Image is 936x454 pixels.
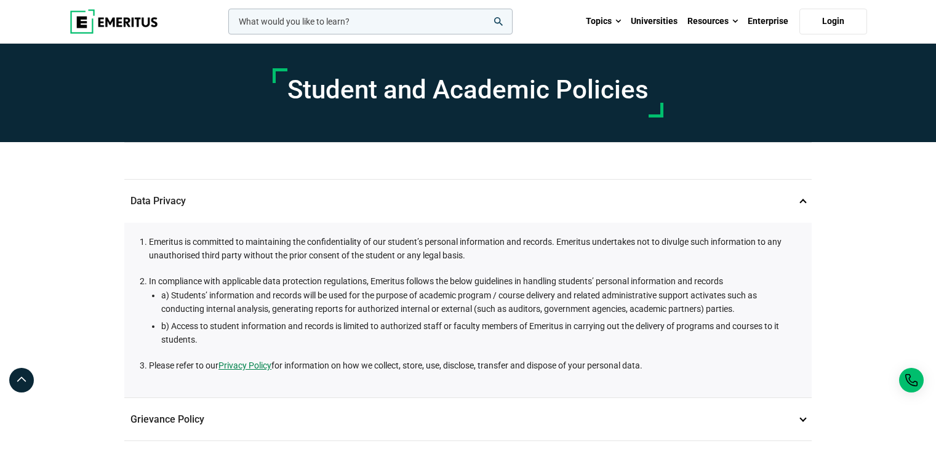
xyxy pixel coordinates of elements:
[799,9,867,34] a: Login
[149,359,799,372] li: Please refer to our for information on how we collect, store, use, disclose, transfer and dispose...
[218,359,271,372] a: Privacy Policy
[161,289,799,316] li: a) Students’ information and records will be used for the purpose of academic program / course de...
[228,9,513,34] input: woocommerce-product-search-field-0
[161,319,799,347] li: b) Access to student information and records is limited to authorized staff or faculty members of...
[124,180,812,223] p: Data Privacy
[149,235,799,263] li: Emeritus is committed to maintaining the confidentiality of our student’s personal information an...
[124,398,812,441] p: Grievance Policy
[287,74,649,105] h1: Student and Academic Policies
[149,274,799,346] li: In compliance with applicable data protection regulations, Emeritus follows the below guidelines ...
